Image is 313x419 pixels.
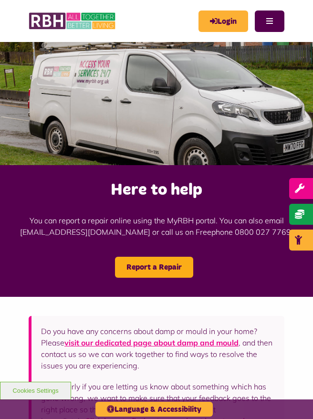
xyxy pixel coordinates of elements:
p: Do you have any concerns about damp or mould in your home? Please , and then contact us so we can... [41,325,275,371]
button: Language & Accessibility [95,402,213,417]
img: RBH [29,10,117,32]
iframe: Netcall Web Assistant for live chat [270,376,313,419]
button: Navigation [255,10,284,32]
a: MyRBH [198,10,248,32]
h2: Here to help [5,179,308,200]
a: Report a Repair [115,257,193,278]
a: visit our dedicated page about damp and mould [64,338,239,347]
p: You can report a repair online using the MyRBH portal. You can also email [EMAIL_ADDRESS][DOMAIN_... [5,200,308,252]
